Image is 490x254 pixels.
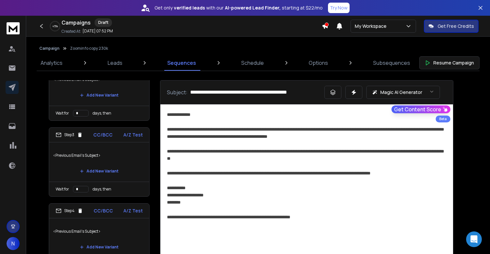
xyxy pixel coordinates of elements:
[56,132,83,138] div: Step 3
[391,105,450,113] button: Get Content Score
[237,55,268,71] a: Schedule
[436,116,450,122] div: Beta
[93,187,111,192] p: days, then
[53,146,145,165] p: <Previous Email's Subject>
[56,111,69,116] p: Wait for
[94,208,113,214] p: CC/BCC
[93,111,111,116] p: days, then
[82,28,113,34] p: [DATE] 07:52 PM
[7,22,20,34] img: logo
[419,56,480,69] button: Resume Campaign
[438,23,474,29] p: Get Free Credits
[167,59,196,67] p: Sequences
[330,5,348,11] p: Try Now
[108,59,122,67] p: Leads
[174,5,205,11] strong: verified leads
[75,241,124,254] button: Add New Variant
[163,55,200,71] a: Sequences
[53,222,145,241] p: <Previous Email's Subject>
[373,59,410,67] p: Subsequences
[369,55,414,71] a: Subsequences
[41,59,63,67] p: Analytics
[366,86,440,99] button: Magic AI Generator
[424,20,479,33] button: Get Free Credits
[241,59,264,67] p: Schedule
[49,127,150,197] li: Step3CC/BCCA/Z Test<Previous Email's Subject>Add New VariantWait fordays, then
[52,24,58,28] p: 45 %
[93,132,113,138] p: CC/BCC
[56,187,69,192] p: Wait for
[380,89,422,96] p: Magic AI Generator
[355,23,389,29] p: My Workspace
[62,29,81,34] p: Created At:
[95,18,112,27] div: Draft
[123,132,143,138] p: A/Z Test
[39,46,60,51] button: Campaign
[37,55,66,71] a: Analytics
[309,59,328,67] p: Options
[75,165,124,178] button: Add New Variant
[7,237,20,250] button: N
[62,19,91,27] h1: Campaigns
[75,89,124,102] button: Add New Variant
[56,208,83,214] div: Step 4
[70,46,108,51] p: Zoominfo copy 230k
[104,55,126,71] a: Leads
[305,55,332,71] a: Options
[225,5,281,11] strong: AI-powered Lead Finder,
[123,208,143,214] p: A/Z Test
[49,51,150,121] li: Step2CC/BCCA/Z Test<Previous Email's Subject>Add New VariantWait fordays, then
[466,231,482,247] div: Open Intercom Messenger
[154,5,323,11] p: Get only with our starting at $22/mo
[328,3,350,13] button: Try Now
[167,88,188,96] p: Subject:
